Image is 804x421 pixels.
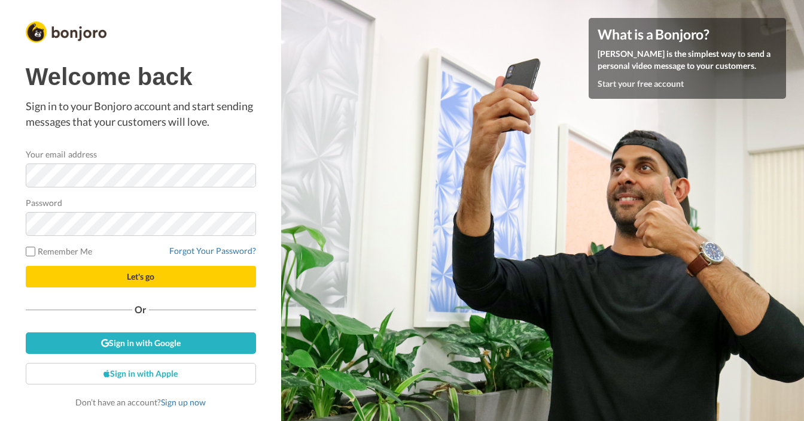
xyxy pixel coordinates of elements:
[127,271,154,281] span: Let's go
[26,266,256,287] button: Let's go
[26,363,256,384] a: Sign in with Apple
[26,247,35,256] input: Remember Me
[161,397,206,407] a: Sign up now
[169,246,256,256] a: Forgot Your Password?
[598,27,777,42] h4: What is a Bonjoro?
[598,48,777,72] p: [PERSON_NAME] is the simplest way to send a personal video message to your customers.
[132,305,149,314] span: Or
[26,245,93,258] label: Remember Me
[26,63,256,90] h1: Welcome back
[26,99,256,129] p: Sign in to your Bonjoro account and start sending messages that your customers will love.
[26,148,97,160] label: Your email address
[26,332,256,354] a: Sign in with Google
[598,78,684,89] a: Start your free account
[26,196,63,209] label: Password
[75,397,206,407] span: Don’t have an account?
